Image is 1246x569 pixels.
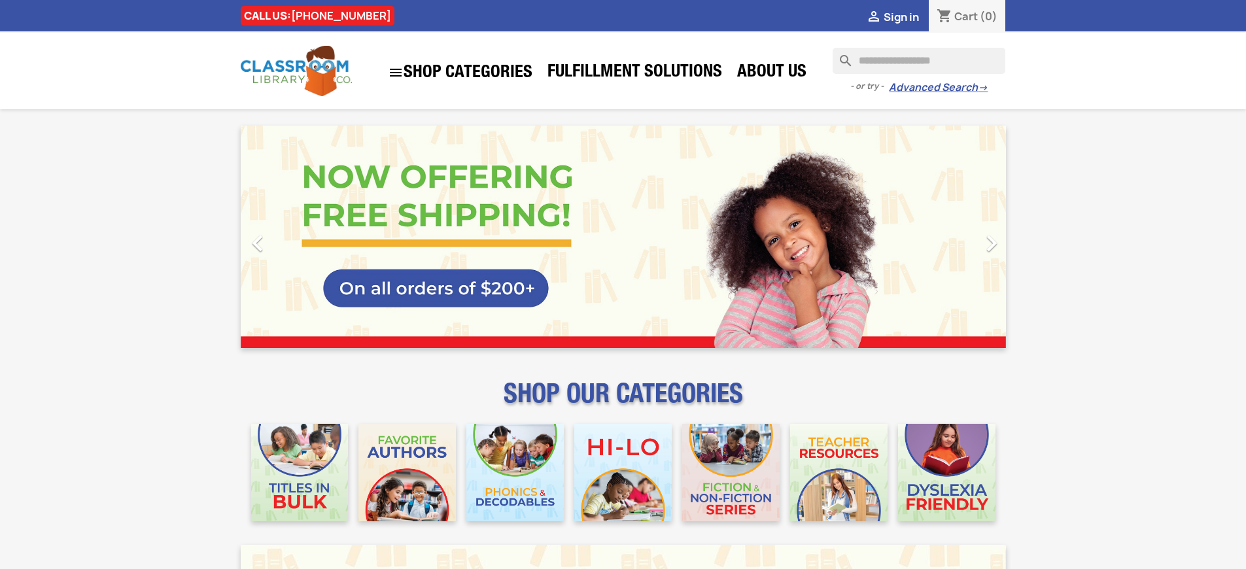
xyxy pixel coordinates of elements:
[978,81,988,94] span: →
[850,80,889,93] span: - or try -
[884,10,919,24] span: Sign in
[251,424,349,521] img: CLC_Bulk_Mobile.jpg
[937,9,952,25] i: shopping_cart
[291,9,391,23] a: [PHONE_NUMBER]
[790,424,888,521] img: CLC_Teacher_Resources_Mobile.jpg
[980,9,997,24] span: (0)
[241,390,1006,413] p: SHOP OUR CATEGORIES
[866,10,882,26] i: 
[541,60,729,86] a: Fulfillment Solutions
[975,227,1008,260] i: 
[388,65,404,80] i: 
[898,424,995,521] img: CLC_Dyslexia_Mobile.jpg
[833,48,848,63] i: search
[954,9,978,24] span: Cart
[241,227,274,260] i: 
[381,58,539,87] a: SHOP CATEGORIES
[833,48,1005,74] input: Search
[891,126,1006,348] a: Next
[731,60,813,86] a: About Us
[466,424,564,521] img: CLC_Phonics_And_Decodables_Mobile.jpg
[241,126,1006,348] ul: Carousel container
[866,10,919,24] a:  Sign in
[358,424,456,521] img: CLC_Favorite_Authors_Mobile.jpg
[574,424,672,521] img: CLC_HiLo_Mobile.jpg
[889,81,988,94] a: Advanced Search→
[241,126,356,348] a: Previous
[241,6,394,26] div: CALL US:
[241,46,352,96] img: Classroom Library Company
[682,424,780,521] img: CLC_Fiction_Nonfiction_Mobile.jpg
